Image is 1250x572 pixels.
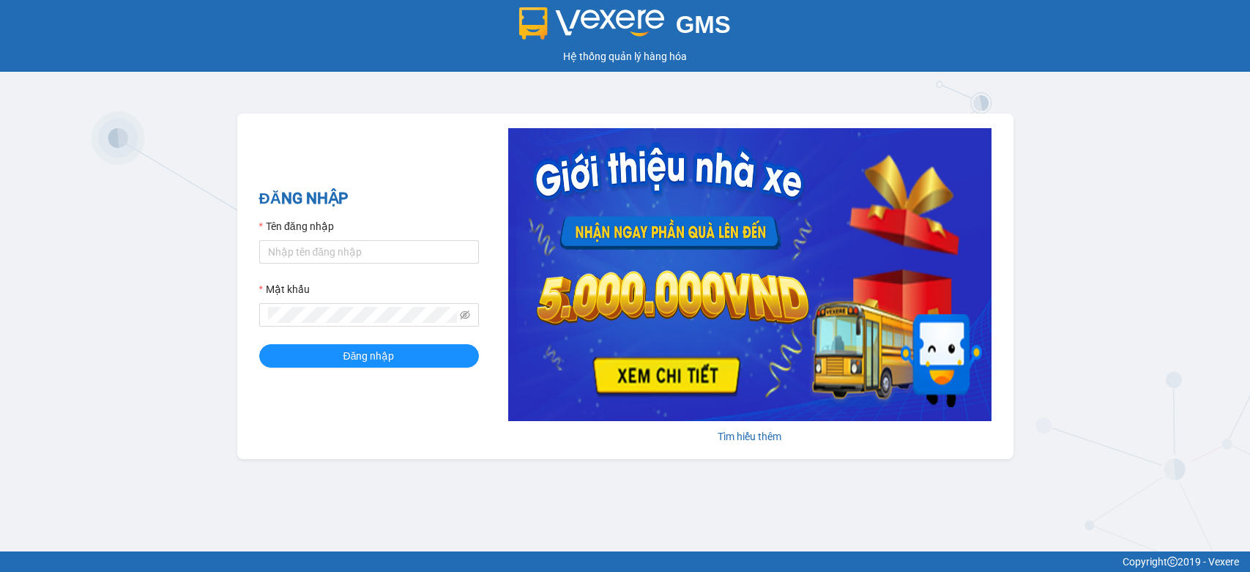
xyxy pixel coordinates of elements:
div: Hệ thống quản lý hàng hóa [4,48,1246,64]
input: Mật khẩu [268,307,457,323]
div: Tìm hiểu thêm [508,428,992,445]
label: Mật khẩu [259,281,310,297]
img: logo 2 [519,7,664,40]
h2: ĐĂNG NHẬP [259,187,479,211]
a: GMS [519,22,731,34]
label: Tên đăng nhập [259,218,334,234]
span: Đăng nhập [343,348,395,364]
button: Đăng nhập [259,344,479,368]
div: Copyright 2019 - Vexere [11,554,1239,570]
input: Tên đăng nhập [259,240,479,264]
span: GMS [676,11,731,38]
span: eye-invisible [460,310,470,320]
span: copyright [1167,557,1178,567]
img: banner-0 [508,128,992,421]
